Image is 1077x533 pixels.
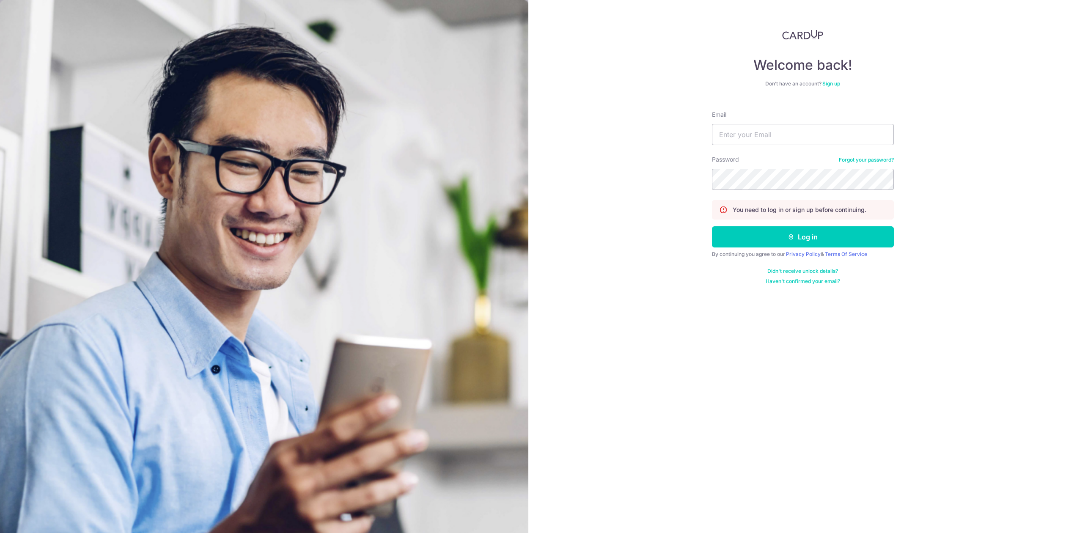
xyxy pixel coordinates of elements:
[712,226,894,247] button: Log in
[712,124,894,145] input: Enter your Email
[712,251,894,258] div: By continuing you agree to our &
[825,251,867,257] a: Terms Of Service
[733,206,866,214] p: You need to log in or sign up before continuing.
[712,155,739,164] label: Password
[782,30,824,40] img: CardUp Logo
[839,157,894,163] a: Forgot your password?
[786,251,821,257] a: Privacy Policy
[712,110,726,119] label: Email
[767,268,838,275] a: Didn't receive unlock details?
[822,80,840,87] a: Sign up
[712,80,894,87] div: Don’t have an account?
[766,278,840,285] a: Haven't confirmed your email?
[712,57,894,74] h4: Welcome back!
